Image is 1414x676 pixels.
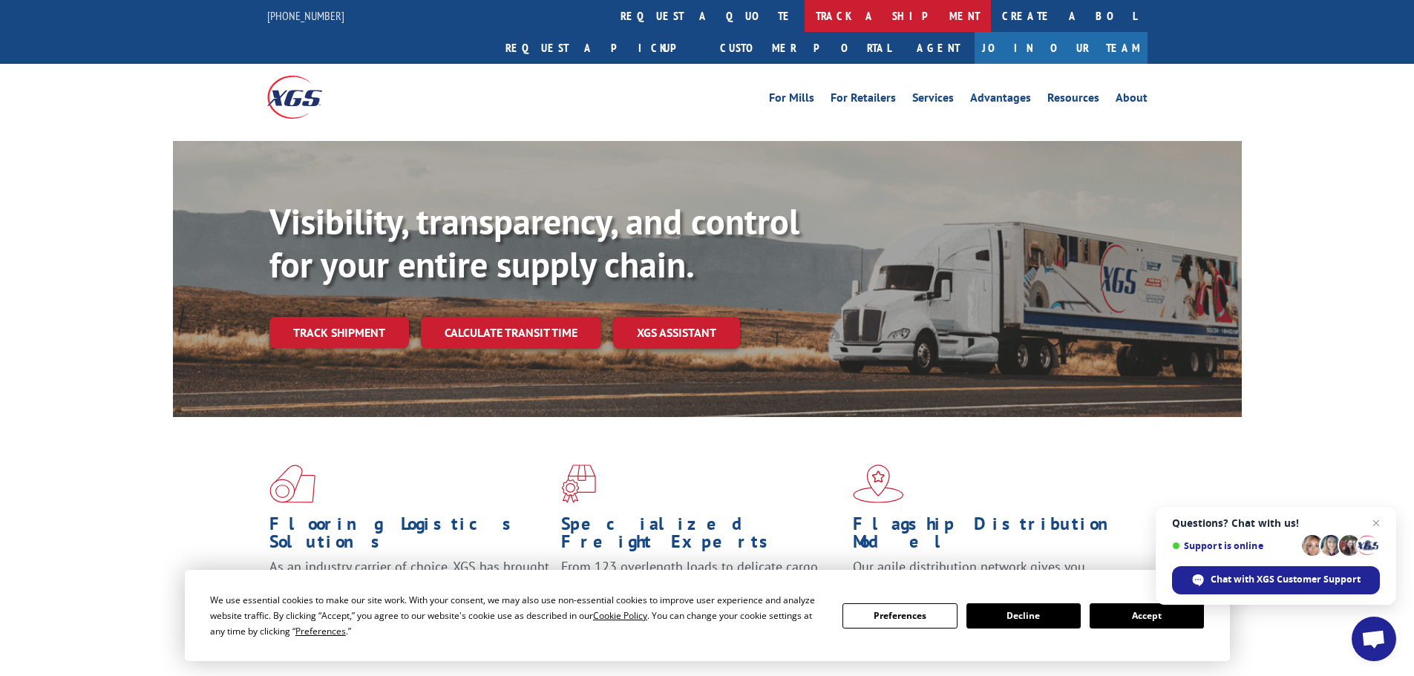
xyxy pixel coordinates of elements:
button: Accept [1090,603,1204,629]
a: Advantages [970,92,1031,108]
span: Cookie Policy [593,609,647,622]
button: Preferences [842,603,957,629]
h1: Flagship Distribution Model [853,515,1133,558]
a: About [1116,92,1148,108]
a: Agent [902,32,975,64]
img: xgs-icon-focused-on-flooring-red [561,465,596,503]
a: Request a pickup [494,32,709,64]
img: xgs-icon-flagship-distribution-model-red [853,465,904,503]
div: We use essential cookies to make our site work. With your consent, we may also use non-essential ... [210,592,825,639]
h1: Flooring Logistics Solutions [269,515,550,558]
button: Decline [966,603,1081,629]
span: Support is online [1172,540,1297,551]
a: For Mills [769,92,814,108]
h1: Specialized Freight Experts [561,515,842,558]
p: From 123 overlength loads to delicate cargo, our experienced staff knows the best way to move you... [561,558,842,624]
div: Cookie Consent Prompt [185,570,1230,661]
div: Open chat [1352,617,1396,661]
span: Preferences [295,625,346,637]
span: Chat with XGS Customer Support [1211,573,1361,586]
a: Customer Portal [709,32,902,64]
img: xgs-icon-total-supply-chain-intelligence-red [269,465,315,503]
span: Questions? Chat with us! [1172,517,1380,529]
a: Resources [1047,92,1099,108]
a: Calculate transit time [421,317,601,349]
span: Our agile distribution network gives you nationwide inventory management on demand. [853,558,1126,593]
div: Chat with XGS Customer Support [1172,566,1380,594]
a: Join Our Team [975,32,1148,64]
a: XGS ASSISTANT [613,317,740,349]
a: [PHONE_NUMBER] [267,8,344,23]
a: Services [912,92,954,108]
b: Visibility, transparency, and control for your entire supply chain. [269,198,799,287]
a: Track shipment [269,317,409,348]
span: As an industry carrier of choice, XGS has brought innovation and dedication to flooring logistics... [269,558,549,611]
span: Close chat [1367,514,1385,532]
a: For Retailers [831,92,896,108]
